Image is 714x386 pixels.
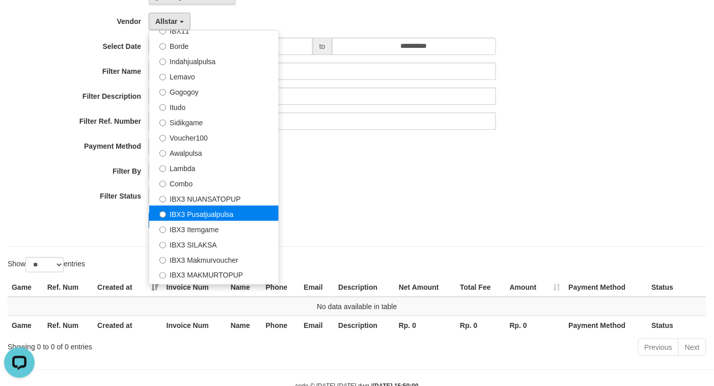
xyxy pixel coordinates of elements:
[159,104,166,111] input: Itudo
[159,120,166,126] input: Sidikgame
[227,278,262,297] th: Name
[159,150,166,157] input: Awalpulsa
[159,135,166,142] input: Voucher100
[313,38,332,55] span: to
[159,43,166,50] input: Borde
[149,267,279,282] label: IBX3 MAKMURTOPUP
[506,316,565,335] th: Rp. 0
[8,338,290,352] div: Showing 0 to 0 of 0 entries
[159,196,166,203] input: IBX3 NUANSATOPUP
[159,242,166,249] input: IBX3 SILAKSA
[8,297,706,316] td: No data available in table
[149,84,279,99] label: Gogogoy
[334,316,395,335] th: Description
[300,278,335,297] th: Email
[149,68,279,84] label: Lemavo
[227,316,262,335] th: Name
[8,316,43,335] th: Game
[43,278,93,297] th: Ref. Num
[149,38,279,53] label: Borde
[678,339,706,356] a: Next
[149,175,279,190] label: Combo
[159,166,166,172] input: Lambda
[8,257,85,272] label: Show entries
[159,257,166,264] input: IBX3 Makmurvoucher
[149,252,279,267] label: IBX3 Makmurvoucher
[159,74,166,80] input: Lemavo
[149,236,279,252] label: IBX3 SILAKSA
[456,278,505,297] th: Total Fee
[149,53,279,68] label: Indahjualpulsa
[149,145,279,160] label: Awalpulsa
[159,89,166,96] input: Gogogoy
[25,257,64,272] select: Showentries
[334,278,395,297] th: Description
[638,339,679,356] a: Previous
[162,316,227,335] th: Invoice Num
[456,316,505,335] th: Rp. 0
[149,282,279,297] label: IBX3 Pilihvoucher
[149,13,190,30] button: Allstar
[159,181,166,187] input: Combo
[159,211,166,218] input: IBX3 Pusatjualpulsa
[262,278,300,297] th: Phone
[93,316,162,335] th: Created at
[300,316,335,335] th: Email
[149,206,279,221] label: IBX3 Pusatjualpulsa
[565,316,648,335] th: Payment Method
[8,278,43,297] th: Game
[159,59,166,65] input: Indahjualpulsa
[4,4,35,35] button: Open LiveChat chat widget
[149,190,279,206] label: IBX3 NUANSATOPUP
[162,278,227,297] th: Invoice Num
[149,114,279,129] label: Sidikgame
[149,221,279,236] label: IBX3 Itemgame
[159,272,166,279] input: IBX3 MAKMURTOPUP
[159,227,166,233] input: IBX3 Itemgame
[93,278,162,297] th: Created at: activate to sort column ascending
[149,160,279,175] label: Lambda
[506,278,565,297] th: Amount: activate to sort column ascending
[565,278,648,297] th: Payment Method
[648,316,706,335] th: Status
[648,278,706,297] th: Status
[149,129,279,145] label: Voucher100
[395,278,456,297] th: Net Amount
[43,316,93,335] th: Ref. Num
[159,28,166,35] input: IBX11
[395,316,456,335] th: Rp. 0
[149,99,279,114] label: Itudo
[155,17,178,25] span: Allstar
[262,316,300,335] th: Phone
